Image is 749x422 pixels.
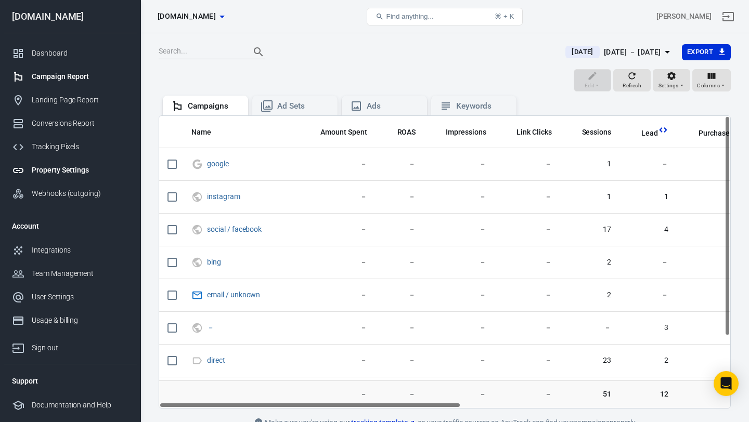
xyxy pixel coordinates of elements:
[307,192,367,202] span: －
[4,12,137,21] div: [DOMAIN_NAME]
[503,159,552,169] span: －
[503,192,552,202] span: －
[4,112,137,135] a: Conversions Report
[432,323,486,333] span: －
[503,323,552,333] span: －
[569,290,612,300] span: 2
[432,389,486,400] span: －
[604,46,661,59] div: [DATE] － [DATE]
[307,126,367,138] span: The estimated total amount of money you've spent on your campaign, ad set or ad during its schedule.
[569,257,612,268] span: 2
[191,191,203,203] svg: UTM & Web Traffic
[320,126,367,138] span: The estimated total amount of money you've spent on your campaign, ad set or ad during its schedule.
[191,354,203,367] svg: Direct
[699,128,730,139] span: Purchase
[32,141,128,152] div: Tracking Pixels
[246,39,271,64] button: Search
[4,262,137,285] a: Team Management
[153,7,228,26] button: [DOMAIN_NAME]
[456,101,508,112] div: Keywords
[4,309,137,332] a: Usage & billing
[207,160,230,167] span: google
[320,127,367,138] span: Amount Spent
[446,127,486,138] span: Impressions
[32,245,128,256] div: Integrations
[685,128,730,139] span: Purchase
[32,118,128,129] div: Conversions Report
[685,389,740,400] span: －
[384,389,416,400] span: －
[307,257,367,268] span: －
[692,69,731,92] button: Columns
[685,192,740,202] span: －
[4,88,137,112] a: Landing Page Report
[32,400,128,411] div: Documentation and Help
[384,290,416,300] span: －
[32,315,128,326] div: Usage & billing
[569,323,612,333] span: －
[682,44,731,60] button: Export
[685,290,740,300] span: －
[628,128,658,139] span: Lead
[4,135,137,159] a: Tracking Pixels
[685,159,740,169] span: －
[32,292,128,302] div: User Settings
[503,290,552,300] span: －
[582,127,612,138] span: Sessions
[307,389,367,400] span: －
[32,48,128,59] div: Dashboard
[159,45,242,59] input: Search...
[307,355,367,366] span: －
[159,116,730,408] div: scrollable content
[569,159,612,169] span: 1
[641,128,658,139] span: Lead
[432,257,486,268] span: －
[188,101,240,112] div: Campaigns
[446,126,486,138] span: The number of times your ads were on screen.
[628,323,668,333] span: 3
[32,95,128,105] div: Landing Page Report
[384,159,416,169] span: －
[207,291,262,298] span: email / unknown
[569,192,612,202] span: 1
[685,355,740,366] span: －
[516,126,552,138] span: The number of clicks on links within the ad that led to advertiser-specified destinations
[207,258,221,266] a: bing
[623,81,641,90] span: Refresh
[207,225,262,233] a: social / facebook
[569,225,612,235] span: 17
[567,47,597,57] span: [DATE]
[384,257,416,268] span: －
[367,8,523,25] button: Find anything...⌘ + K
[628,192,668,202] span: 1
[569,389,612,400] span: 51
[714,371,739,396] div: Open Intercom Messenger
[516,127,552,138] span: Link Clicks
[384,126,416,138] span: The total return on ad spend
[569,127,612,138] span: Sessions
[628,389,668,400] span: 12
[685,257,740,268] span: －
[495,12,514,20] div: ⌘ + K
[367,101,419,112] div: Ads
[207,258,223,266] span: bing
[4,368,137,393] li: Support
[32,165,128,176] div: Property Settings
[4,239,137,262] a: Integrations
[4,182,137,205] a: Webhooks (outgoing)
[191,127,211,138] span: Name
[4,42,137,65] a: Dashboard
[4,65,137,88] a: Campaign Report
[307,225,367,235] span: －
[384,192,416,202] span: －
[277,101,329,112] div: Ad Sets
[4,214,137,239] li: Account
[207,356,225,364] a: direct
[503,355,552,366] span: －
[191,158,203,170] svg: Google
[628,159,668,169] span: －
[656,11,712,22] div: Account id: Ul97uTIP
[685,225,740,235] span: －
[503,389,552,400] span: －
[628,257,668,268] span: －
